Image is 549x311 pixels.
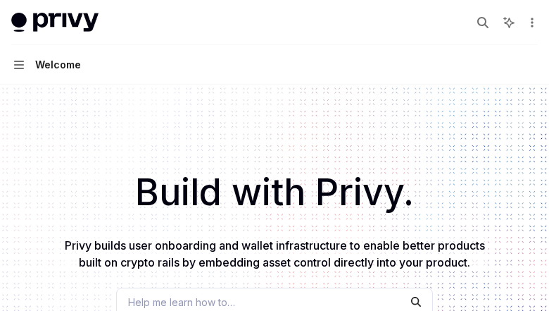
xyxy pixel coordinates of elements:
h1: Build with Privy. [23,165,526,220]
div: Welcome [35,56,81,73]
button: More actions [524,13,538,32]
span: Privy builds user onboarding and wallet infrastructure to enable better products built on crypto ... [65,238,485,269]
img: light logo [11,13,99,32]
span: Help me learn how to… [128,295,235,310]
